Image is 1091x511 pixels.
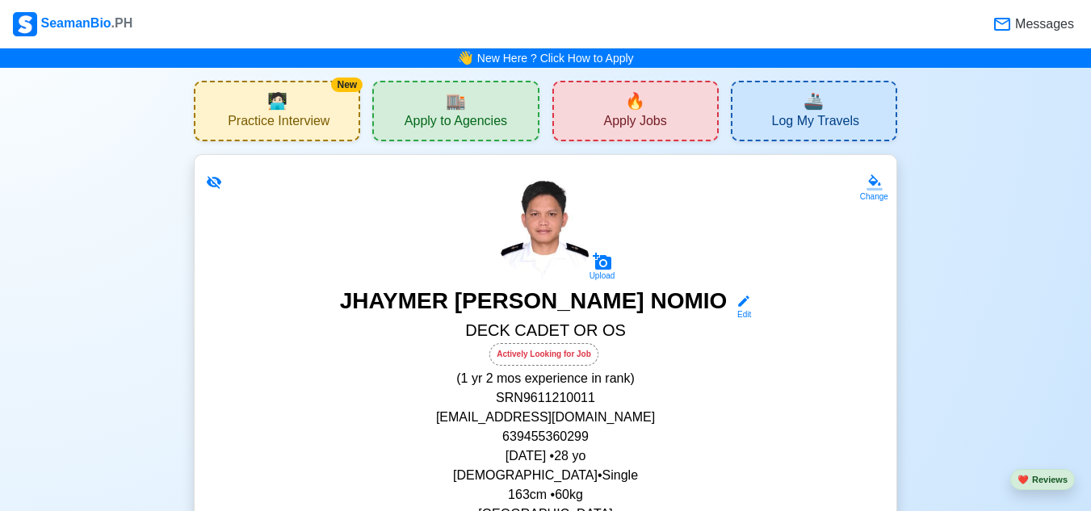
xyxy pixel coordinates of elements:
span: Messages [1012,15,1074,34]
div: Upload [590,271,615,281]
p: SRN 9611210011 [214,388,877,408]
a: New Here ? Click How to Apply [477,52,634,65]
button: heartReviews [1010,469,1075,491]
p: [DATE] • 28 yo [214,446,877,466]
p: [DEMOGRAPHIC_DATA] • Single [214,466,877,485]
span: Practice Interview [228,113,329,133]
span: heart [1018,475,1029,484]
div: Change [860,191,888,203]
span: agencies [446,89,466,113]
p: 163 cm • 60 kg [214,485,877,505]
div: New [331,77,363,92]
div: SeamanBio [13,12,132,36]
span: .PH [111,16,133,30]
p: (1 yr 2 mos experience in rank) [214,369,877,388]
p: 639455360299 [214,427,877,446]
span: Log My Travels [772,113,859,133]
span: Apply Jobs [603,113,666,133]
span: Apply to Agencies [405,113,507,133]
h3: JHAYMER [PERSON_NAME] NOMIO [340,287,728,320]
img: Logo [13,12,37,36]
span: new [625,89,645,113]
span: bell [457,48,473,68]
div: Actively Looking for Job [489,343,598,366]
div: Edit [730,308,751,320]
span: interview [267,89,287,113]
p: [EMAIL_ADDRESS][DOMAIN_NAME] [214,408,877,427]
h5: DECK CADET OR OS [214,320,877,343]
span: travel [804,89,824,113]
